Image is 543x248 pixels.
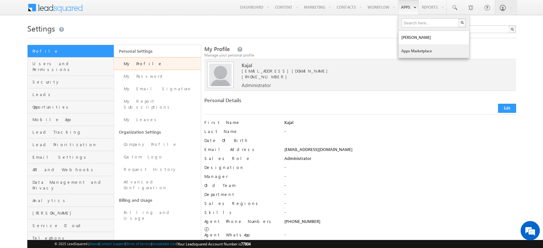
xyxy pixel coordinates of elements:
[32,154,112,160] span: Email Settings
[28,176,114,194] a: Data Management and Privacy
[204,209,276,215] label: Skills
[114,176,201,194] a: Advanced Configuration
[27,23,55,33] span: Settings
[284,120,516,128] div: Kajal
[398,31,469,44] a: [PERSON_NAME]
[429,25,516,33] input: Search Settings
[32,104,112,110] span: Opportunities
[32,198,112,203] span: Analytics
[28,101,114,113] a: Opportunities
[284,209,516,218] div: -
[28,76,114,88] a: Security
[204,120,276,125] label: First Name
[28,207,114,219] a: [PERSON_NAME]
[204,52,516,58] div: Manage your personal profile
[32,142,112,147] span: Lead Prioritization
[54,241,251,247] span: © 2025 LeadSquared | | | | |
[284,182,516,191] div: -
[204,146,276,152] label: Email Address
[32,179,112,191] span: Data Management and Privacy
[32,223,112,228] span: Service Cloud
[28,194,114,207] a: Analytics
[177,242,251,246] span: Your Leadsquared Account Number is
[284,173,516,182] div: -
[460,21,464,24] img: Search
[28,58,114,76] a: Users and Permissions
[32,129,112,135] span: Lead Tracking
[32,117,112,122] span: Mobile App
[114,83,201,95] a: My Email Signature
[114,163,201,176] a: Request History
[89,242,99,246] a: About
[204,173,276,179] label: Manager
[204,164,276,170] label: Designation
[284,191,516,200] div: -
[28,88,114,101] a: Leads
[114,95,201,113] a: My Report Subscriptions
[284,155,516,164] div: Administrator
[32,61,112,72] span: Users and Permissions
[204,191,276,197] label: Department
[28,138,114,151] a: Lead Prioritization
[32,92,112,97] span: Leads
[498,104,516,113] button: Edit
[204,182,276,188] label: Old Team
[126,242,151,246] a: Terms of Service
[100,242,125,246] a: Contact Support
[284,200,516,209] div: -
[241,242,251,246] span: 77804
[402,18,459,27] input: Search here...
[32,210,112,216] span: [PERSON_NAME]
[32,79,112,85] span: Security
[28,164,114,176] a: API and Webhooks
[242,68,491,74] span: [EMAIL_ADDRESS][DOMAIN_NAME]
[152,242,176,246] a: Acceptable Use
[114,70,201,83] a: My Password
[28,113,114,126] a: Mobile App
[284,128,516,137] div: -
[242,62,491,68] span: Kajal
[114,206,201,225] a: Billing and Usage
[204,218,273,224] label: Agent Phone Numbers
[204,137,276,143] label: Date Of Birth
[204,232,276,244] label: Agent WhatsApp Numbers
[28,151,114,164] a: Email Settings
[204,200,276,206] label: Sales Regions
[204,45,230,53] span: My Profile
[284,146,516,155] div: [EMAIL_ADDRESS][DOMAIN_NAME]
[114,151,201,163] a: Custom Logo
[114,194,201,206] a: Billing and Usage
[242,74,290,79] span: [PHONE_NUMBER]
[114,113,201,126] a: My Leaves
[114,45,201,57] a: Personal Settings
[114,57,201,70] a: My Profile
[28,219,114,232] a: Service Cloud
[284,218,516,227] div: [PHONE_NUMBER]
[28,45,114,58] a: Profile
[32,235,112,241] span: Telephony
[284,164,516,173] div: -
[242,82,271,88] span: Administrator
[32,167,112,173] span: API and Webhooks
[114,126,201,138] a: Organization Settings
[28,126,114,138] a: Lead Tracking
[204,128,276,134] label: Last Name
[114,138,201,151] a: Company Profile
[204,97,356,106] div: Personal Details
[32,48,112,54] span: Profile
[284,232,516,241] div: -
[204,155,276,161] label: Sales Role
[398,44,469,58] a: Apps Marketplace
[28,232,114,244] a: Telephony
